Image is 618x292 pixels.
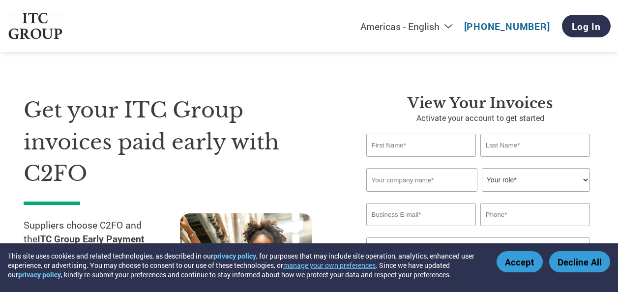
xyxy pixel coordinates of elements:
[366,94,594,112] h3: View Your Invoices
[562,15,611,37] a: Log In
[482,168,590,192] select: Title/Role
[24,94,337,190] h1: Get your ITC Group invoices paid early with C2FO
[366,158,476,164] div: Invalid first name or first name is too long
[480,134,590,157] input: Last Name*
[8,251,482,279] div: This site uses cookies and related technologies, as described in our , for purposes that may incl...
[7,13,63,40] img: ITC Group
[366,203,476,226] input: Invalid Email format
[366,193,590,199] div: Invalid company name or company name is too long
[480,203,590,226] input: Phone*
[366,168,477,192] input: Your company name*
[464,20,550,32] a: [PHONE_NUMBER]
[549,251,610,272] button: Decline All
[480,158,590,164] div: Invalid last name or last name is too long
[24,233,145,259] strong: ITC Group Early Payment Program
[366,112,594,124] p: Activate your account to get started
[497,251,543,272] button: Accept
[18,270,61,279] a: privacy policy
[480,227,590,234] div: Inavlid Phone Number
[283,261,376,270] button: manage your own preferences
[366,227,476,234] div: Inavlid Email Address
[213,251,256,261] a: privacy policy
[366,134,476,157] input: First Name*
